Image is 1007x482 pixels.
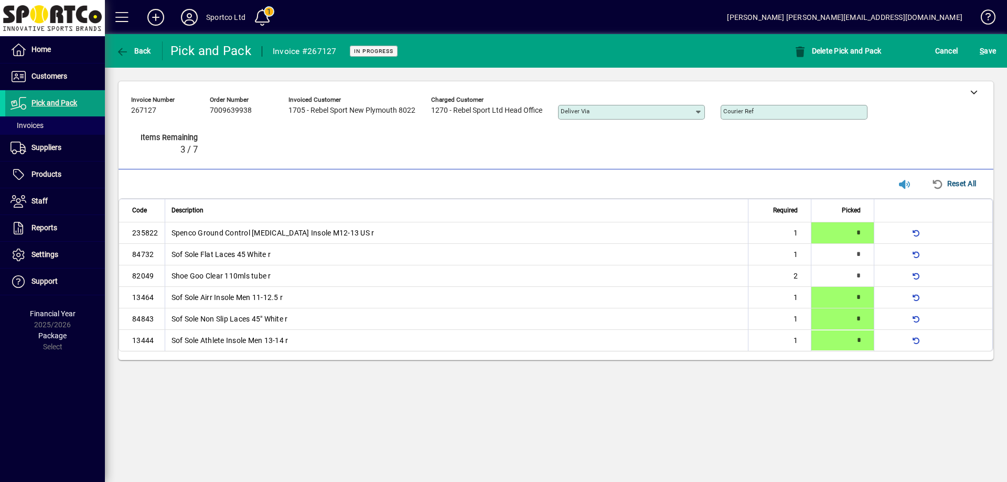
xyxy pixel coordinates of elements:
[165,222,748,244] td: Spenco Ground Control [MEDICAL_DATA] Insole M12-13 US r
[5,269,105,295] a: Support
[748,287,811,308] td: 1
[288,106,415,115] span: 1705 - Rebel Sport New Plymouth 8022
[172,205,203,216] span: Description
[977,41,999,60] button: Save
[748,265,811,287] td: 2
[31,72,67,80] span: Customers
[165,265,748,287] td: Shoe Goo Clear 110mls tube r
[116,47,151,55] span: Back
[119,287,165,308] td: 13464
[791,41,884,60] button: Delete Pick and Pack
[5,162,105,188] a: Products
[31,277,58,285] span: Support
[131,106,156,115] span: 267127
[5,242,105,268] a: Settings
[113,41,154,60] button: Back
[933,41,961,60] button: Cancel
[973,2,994,36] a: Knowledge Base
[180,145,198,155] span: 3 / 7
[773,205,798,216] span: Required
[5,188,105,215] a: Staff
[980,42,996,59] span: ave
[10,121,44,130] span: Invoices
[273,43,337,60] div: Invoice #267127
[748,308,811,330] td: 1
[931,175,976,192] span: Reset All
[5,135,105,161] a: Suppliers
[165,287,748,308] td: Sof Sole Airr Insole Men 11-12.5 r
[173,8,206,27] button: Profile
[935,42,958,59] span: Cancel
[105,41,163,60] app-page-header-button: Back
[38,331,67,340] span: Package
[748,222,811,244] td: 1
[119,244,165,265] td: 84732
[31,197,48,205] span: Staff
[132,205,147,216] span: Code
[31,250,58,259] span: Settings
[135,133,198,142] span: Items remaining
[5,37,105,63] a: Home
[748,244,811,265] td: 1
[31,223,57,232] span: Reports
[165,244,748,265] td: Sof Sole Flat Laces 45 White r
[5,63,105,90] a: Customers
[119,308,165,330] td: 84843
[31,45,51,53] span: Home
[842,205,861,216] span: Picked
[748,330,811,351] td: 1
[727,9,962,26] div: [PERSON_NAME] [PERSON_NAME][EMAIL_ADDRESS][DOMAIN_NAME]
[30,309,76,318] span: Financial Year
[5,116,105,134] a: Invoices
[119,330,165,351] td: 13444
[210,106,252,115] span: 7009639938
[165,308,748,330] td: Sof Sole Non Slip Laces 45" White r
[980,47,984,55] span: S
[165,330,748,351] td: Sof Sole Athlete Insole Men 13-14 r
[5,215,105,241] a: Reports
[723,108,754,115] mat-label: Courier Ref
[170,42,251,59] div: Pick and Pack
[794,47,882,55] span: Delete Pick and Pack
[139,8,173,27] button: Add
[206,9,245,26] div: Sportco Ltd
[119,222,165,244] td: 235822
[927,174,980,193] button: Reset All
[431,106,542,115] span: 1270 - Rebel Sport Ltd Head Office
[119,265,165,287] td: 82049
[31,143,61,152] span: Suppliers
[31,170,61,178] span: Products
[561,108,590,115] mat-label: Deliver via
[31,99,77,107] span: Pick and Pack
[354,48,393,55] span: In Progress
